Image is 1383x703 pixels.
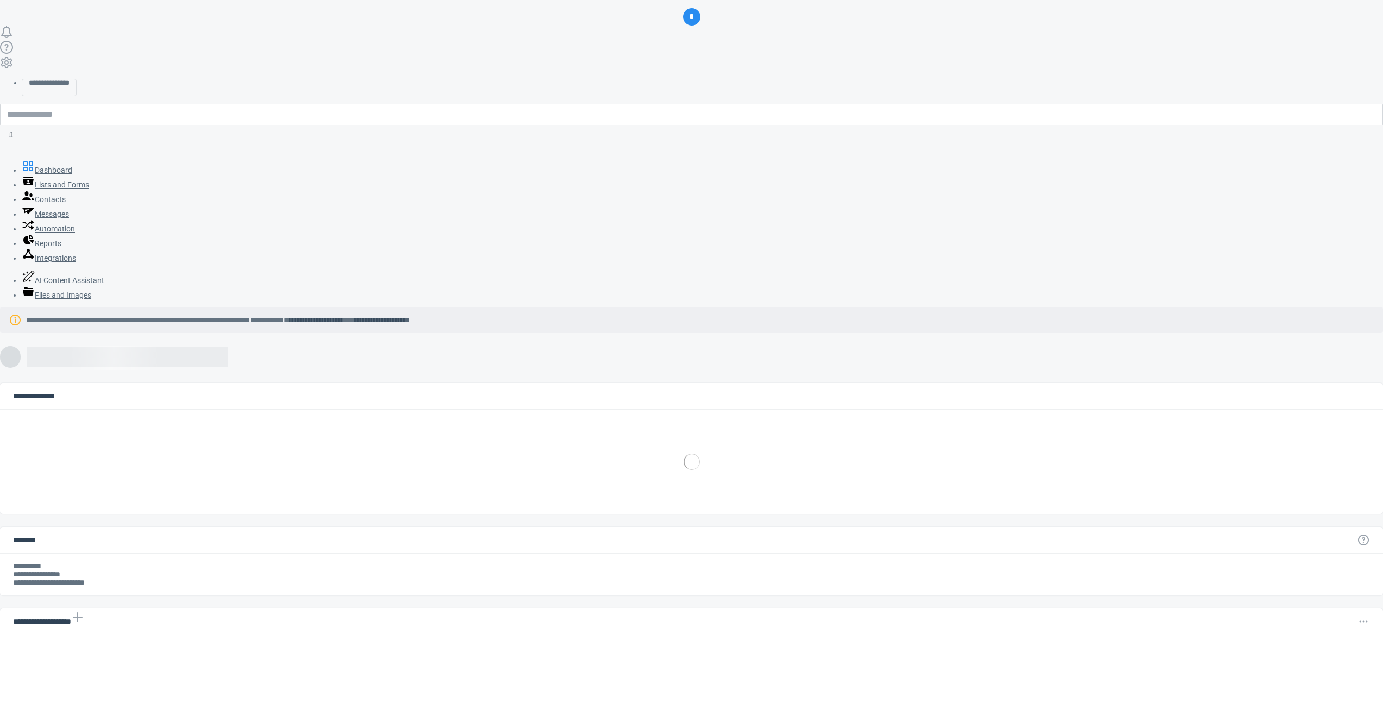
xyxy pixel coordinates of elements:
a: Lists and Forms [22,180,89,189]
a: Contacts [22,195,66,204]
a: Messages [22,210,69,218]
span: Reports [35,239,61,248]
span: Messages [35,210,69,218]
a: Automation [22,224,75,233]
span: Integrations [35,254,76,262]
a: Files and Images [22,291,91,299]
span: Dashboard [35,166,72,174]
span: Lists and Forms [35,180,89,189]
a: Reports [22,239,61,248]
a: Integrations [22,254,76,262]
a: Dashboard [22,166,72,174]
span: Contacts [35,195,66,204]
span: AI Content Assistant [35,276,104,285]
a: AI Content Assistant [22,276,104,285]
span: Files and Images [35,291,91,299]
span: Automation [35,224,75,233]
